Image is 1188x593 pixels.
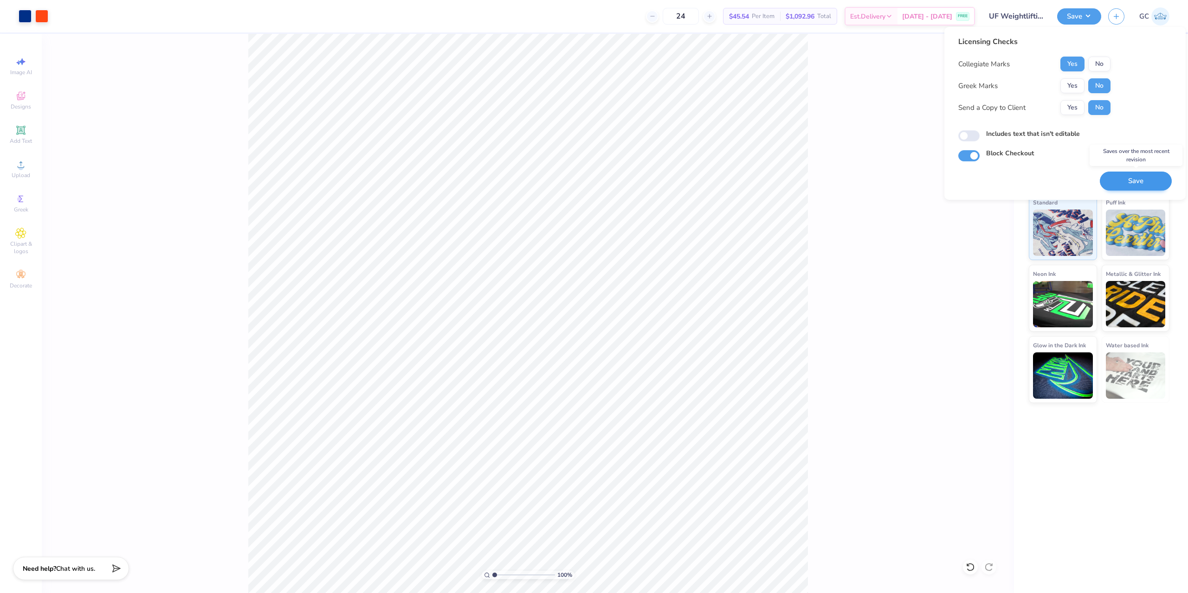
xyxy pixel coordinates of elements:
span: Chat with us. [56,564,95,573]
img: Water based Ink [1106,352,1166,399]
span: $1,092.96 [786,12,814,21]
a: GC [1139,7,1169,26]
span: Water based Ink [1106,340,1149,350]
span: Add Text [10,137,32,145]
img: Neon Ink [1033,281,1093,327]
span: Total [817,12,831,21]
input: – – [663,8,699,25]
button: Save [1057,8,1101,25]
button: No [1088,100,1111,115]
span: GC [1139,11,1149,22]
img: Standard [1033,210,1093,256]
img: Glow in the Dark Ink [1033,352,1093,399]
div: Send a Copy to Client [958,102,1026,113]
button: Yes [1060,100,1085,115]
span: Greek [14,206,28,213]
button: Save [1100,172,1172,191]
strong: Need help? [23,564,56,573]
button: Yes [1060,57,1085,71]
span: Image AI [10,69,32,76]
label: Block Checkout [986,148,1034,158]
span: 100 % [557,571,572,579]
img: Gerard Christopher Trorres [1151,7,1169,26]
button: Yes [1060,78,1085,93]
span: Upload [12,172,30,179]
span: Puff Ink [1106,198,1125,207]
label: Includes text that isn't editable [986,129,1080,139]
span: Glow in the Dark Ink [1033,340,1086,350]
span: Per Item [752,12,775,21]
span: Neon Ink [1033,269,1056,279]
span: Standard [1033,198,1058,207]
input: Untitled Design [982,7,1050,26]
span: Metallic & Glitter Ink [1106,269,1161,279]
span: FREE [958,13,968,19]
span: $45.54 [729,12,749,21]
span: [DATE] - [DATE] [902,12,952,21]
div: Saves over the most recent revision [1090,145,1182,166]
span: Est. Delivery [850,12,885,21]
img: Puff Ink [1106,210,1166,256]
div: Collegiate Marks [958,59,1010,70]
img: Metallic & Glitter Ink [1106,281,1166,327]
span: Designs [11,103,31,110]
div: Greek Marks [958,81,998,91]
div: Licensing Checks [958,36,1111,47]
button: No [1088,57,1111,71]
span: Clipart & logos [5,240,37,255]
span: Decorate [10,282,32,289]
button: No [1088,78,1111,93]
